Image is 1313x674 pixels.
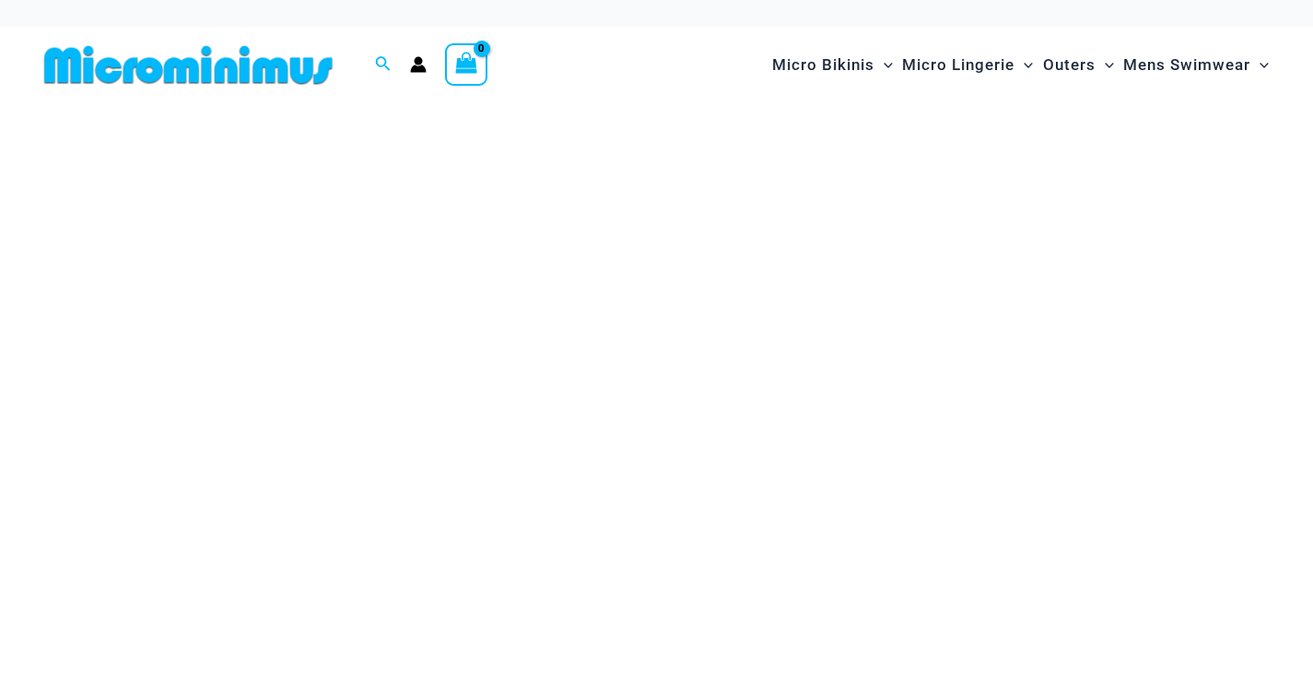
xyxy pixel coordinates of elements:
[37,44,340,86] img: MM SHOP LOGO FLAT
[768,37,897,93] a: Micro BikinisMenu ToggleMenu Toggle
[375,53,392,77] a: Search icon link
[1043,41,1096,89] span: Outers
[1250,41,1269,89] span: Menu Toggle
[410,56,427,73] a: Account icon link
[1038,37,1119,93] a: OutersMenu ToggleMenu Toggle
[1119,37,1273,93] a: Mens SwimwearMenu ToggleMenu Toggle
[772,41,874,89] span: Micro Bikinis
[874,41,893,89] span: Menu Toggle
[897,37,1038,93] a: Micro LingerieMenu ToggleMenu Toggle
[1014,41,1033,89] span: Menu Toggle
[1096,41,1114,89] span: Menu Toggle
[1123,41,1250,89] span: Mens Swimwear
[902,41,1014,89] span: Micro Lingerie
[445,43,487,86] a: View Shopping Cart, empty
[765,34,1276,96] nav: Site Navigation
